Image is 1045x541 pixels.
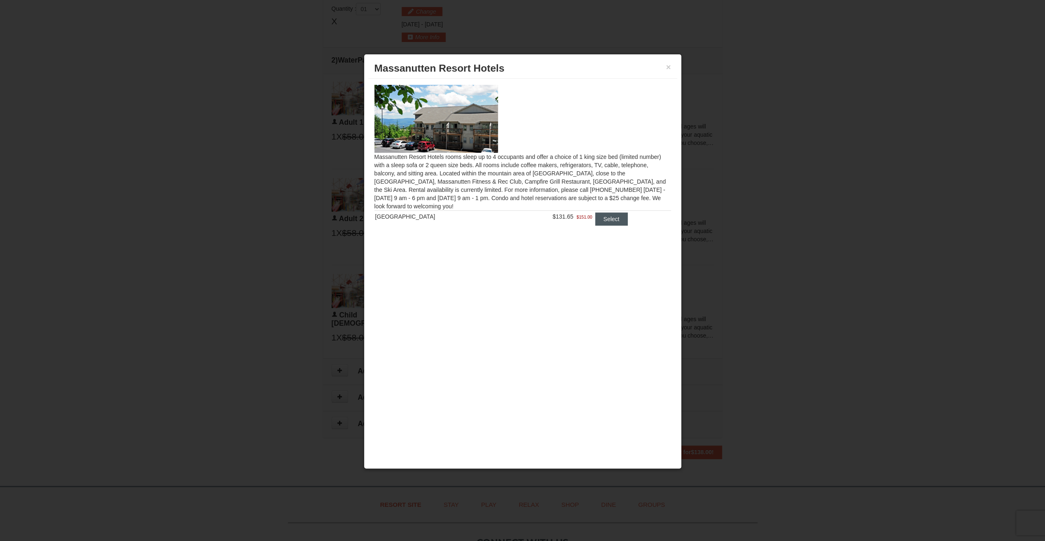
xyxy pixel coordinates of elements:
[595,212,628,226] button: Select
[368,79,677,242] div: Massanutten Resort Hotels rooms sleep up to 4 occupants and offer a choice of 1 king size bed (li...
[374,85,498,152] img: 19219026-1-e3b4ac8e.jpg
[374,63,505,74] span: Massanutten Resort Hotels
[375,212,505,221] div: [GEOGRAPHIC_DATA]
[552,213,573,220] span: $131.65
[666,63,671,71] button: ×
[577,213,592,221] span: $151.00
